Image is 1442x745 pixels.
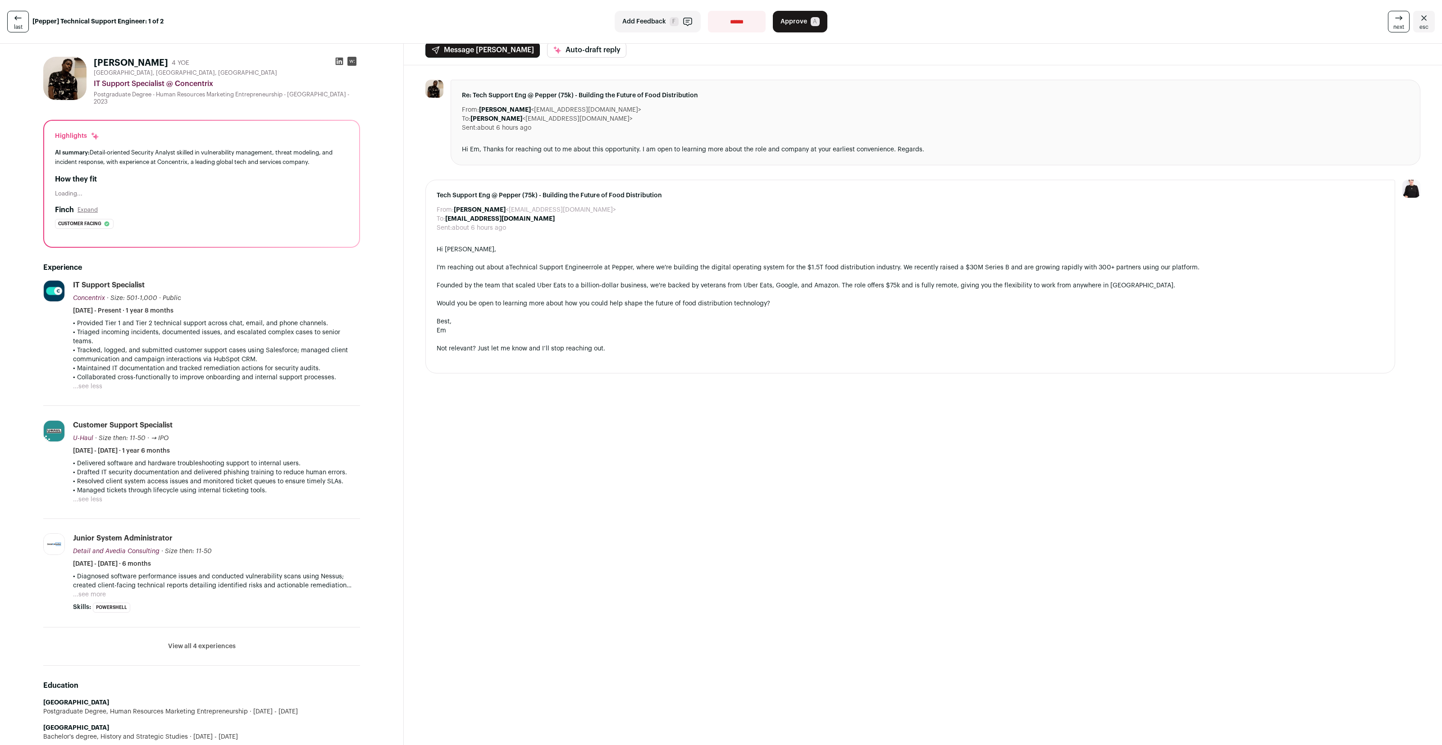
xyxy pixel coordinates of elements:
[462,105,479,114] dt: From:
[73,382,102,391] button: ...see less
[73,346,360,364] p: • Tracked, logged, and submitted customer support cases using Salesforce; managed client communic...
[73,559,151,568] span: [DATE] - [DATE] · 6 months
[445,216,555,222] b: [EMAIL_ADDRESS][DOMAIN_NAME]
[43,262,360,273] h2: Experience
[547,42,626,58] button: Auto-draft reply
[73,459,360,468] p: • Delivered software and hardware troubleshooting support to internal users.
[73,572,360,590] p: • Diagnosed software performance issues and conducted vulnerability scans using Nessus; created c...
[73,420,173,430] div: Customer Support Specialist
[462,145,1409,154] div: Hi Em, Thanks for reaching out to me about this opportunity. I am open to learning more about the...
[462,123,477,132] dt: Sent:
[479,105,641,114] dd: <[EMAIL_ADDRESS][DOMAIN_NAME]>
[43,700,109,706] strong: [GEOGRAPHIC_DATA]
[780,17,807,26] span: Approve
[14,23,23,31] span: last
[43,57,87,100] img: 51c4b010d6d821492a88d6de011cc3cd9798c6a59a697892851c0ca67a0676e8.jpg
[73,319,360,328] p: • Provided Tier 1 and Tier 2 technical support across chat, email, and phone channels.
[470,114,633,123] dd: <[EMAIL_ADDRESS][DOMAIN_NAME]>
[32,17,164,26] strong: [Pepper] Technical Support Engineer: 1 of 2
[151,435,169,441] span: → IPO
[94,91,360,105] div: Postgraduate Degree - Human Resources Marketing Entrepreneurship - [GEOGRAPHIC_DATA] - 2023
[437,263,1384,272] div: I'm reaching out about a role at Pepper, where we're building the digital operating system for th...
[462,114,470,123] dt: To:
[1388,11,1410,32] a: next
[1419,23,1428,31] span: esc
[159,294,161,303] span: ·
[437,214,445,223] dt: To:
[43,707,360,716] div: Postgraduate Degree, Human Resources Marketing Entrepreneurship
[55,190,348,197] div: Loading...
[670,17,679,26] span: F
[811,17,820,26] span: A
[73,590,106,599] button: ...see more
[73,477,360,486] p: • Resolved client system access issues and monitored ticket queues to ensure timely SLAs.
[43,725,109,731] strong: [GEOGRAPHIC_DATA]
[477,123,531,132] dd: about 6 hours ago
[55,174,348,185] h2: How they fit
[73,373,360,382] p: • Collaborated cross-functionally to improve onboarding and internal support processes.
[1402,180,1420,198] img: 9240684-medium_jpg
[73,468,360,477] p: • Drafted IT security documentation and delivered phishing training to reduce human errors.
[615,11,701,32] button: Add Feedback F
[1413,11,1435,32] a: Close
[58,219,101,228] span: Customer facing
[55,150,90,155] span: AI summary:
[73,548,160,554] span: Detail and Avedia Consulting
[44,534,64,554] img: 0337d08b1c340be27cc2a27add4f33486d699db3767b2b52ea7c2d54dd710fee.jpg
[147,434,149,443] span: ·
[55,204,74,215] h2: Finch
[73,533,173,543] div: Junior System Administrator
[78,206,98,214] button: Expand
[425,42,540,58] button: Message [PERSON_NAME]
[437,205,454,214] dt: From:
[44,421,64,441] img: 439fe1426b5cbd671dc17101a05defc05ad428616953760acf5809be668c0c86.jpg
[509,264,591,271] a: Technical Support Engineer
[43,680,360,691] h2: Education
[437,223,452,232] dt: Sent:
[188,732,238,741] span: [DATE] - [DATE]
[95,435,146,441] span: · Size then: 11-50
[163,295,181,301] span: Public
[94,57,168,69] h1: [PERSON_NAME]
[73,306,173,315] span: [DATE] - Present · 1 year 8 months
[1393,23,1404,31] span: next
[55,148,348,167] div: Detail-oriented Security Analyst skilled in vulnerability management, threat modeling, and incide...
[437,317,1384,326] div: Best,
[172,59,189,68] div: 4 YOE
[437,344,1384,353] div: Not relevant? Just let me know and I’ll stop reaching out.
[437,245,1384,254] div: Hi [PERSON_NAME],
[773,11,827,32] button: Approve A
[94,78,360,89] div: IT Support Specialist @ Concentrix
[73,435,93,441] span: U-Haul
[73,364,360,373] p: • Maintained IT documentation and tracked remediation actions for security audits.
[73,446,170,455] span: [DATE] - [DATE] · 1 year 6 months
[73,295,105,301] span: Concentrix
[454,207,506,213] b: [PERSON_NAME]
[248,707,298,716] span: [DATE] - [DATE]
[73,603,91,612] span: Skills:
[93,603,130,613] li: PowerShell
[168,642,236,651] button: View all 4 experiences
[437,299,1384,308] div: Would you be open to learning more about how you could help shape the future of food distribution...
[454,205,616,214] dd: <[EMAIL_ADDRESS][DOMAIN_NAME]>
[73,495,102,504] button: ...see less
[161,548,212,554] span: · Size then: 11-50
[425,80,443,98] img: 51c4b010d6d821492a88d6de011cc3cd9798c6a59a697892851c0ca67a0676e8.jpg
[94,69,277,77] span: [GEOGRAPHIC_DATA], [GEOGRAPHIC_DATA], [GEOGRAPHIC_DATA]
[44,281,64,301] img: 93fb62333516e1268de1741fb4abe4223a7b4d3aba9a63060594fee34e7a8873.jpg
[470,116,522,122] b: [PERSON_NAME]
[479,107,531,113] b: [PERSON_NAME]
[452,223,506,232] dd: about 6 hours ago
[107,295,157,301] span: · Size: 501-1,000
[622,17,666,26] span: Add Feedback
[7,11,29,32] a: last
[73,486,360,495] p: • Managed tickets through lifecycle using internal ticketing tools.
[73,280,145,290] div: IT Support Specialist
[462,91,1409,100] span: Re: Tech Support Eng @ Pepper (75k) - Building the Future of Food Distribution
[55,132,100,141] div: Highlights
[43,732,360,741] div: Bachelor's degree, History and Strategic Studies
[437,281,1384,290] div: Founded by the team that scaled Uber Eats to a billion-dollar business, we're backed by veterans ...
[73,328,360,346] p: • Triaged incoming incidents, documented issues, and escalated complex cases to senior teams.
[437,191,1384,200] span: Tech Support Eng @ Pepper (75k) - Building the Future of Food Distribution
[437,326,1384,335] div: Em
